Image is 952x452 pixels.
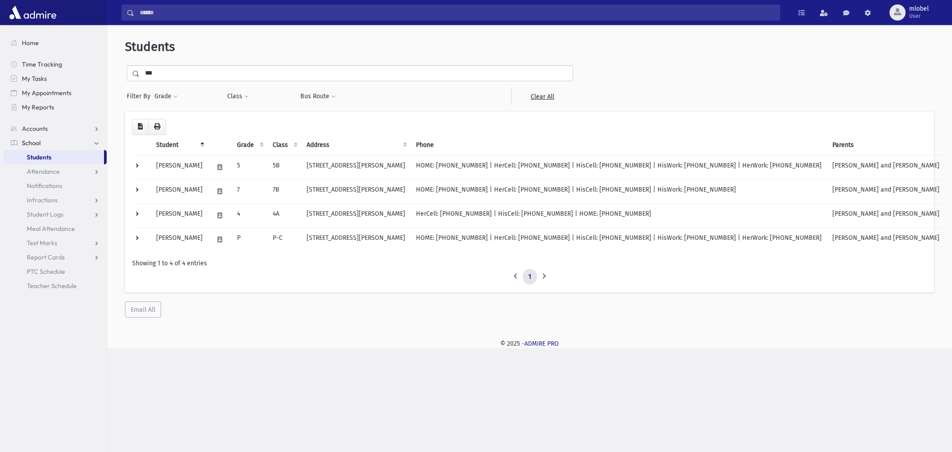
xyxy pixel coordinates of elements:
[827,227,945,251] td: [PERSON_NAME] and [PERSON_NAME]
[154,88,178,105] button: Grade
[22,75,47,83] span: My Tasks
[151,227,208,251] td: [PERSON_NAME]
[22,39,39,47] span: Home
[4,121,107,136] a: Accounts
[22,125,48,133] span: Accounts
[22,60,62,68] span: Time Tracking
[151,203,208,227] td: [PERSON_NAME]
[827,203,945,227] td: [PERSON_NAME] and [PERSON_NAME]
[511,88,573,105] a: Clear All
[27,196,58,204] span: Infractions
[4,57,107,71] a: Time Tracking
[411,135,827,155] th: Phone
[27,225,75,233] span: Meal Attendance
[4,250,107,264] a: Report Cards
[4,236,107,250] a: Test Marks
[411,203,827,227] td: HerCell: [PHONE_NUMBER] | HisCell: [PHONE_NUMBER] | HOME: [PHONE_NUMBER]
[300,88,336,105] button: Bus Route
[27,153,51,161] span: Students
[4,36,107,50] a: Home
[4,164,107,179] a: Attendance
[827,135,945,155] th: Parents
[27,253,65,261] span: Report Cards
[267,135,301,155] th: Class: activate to sort column ascending
[22,89,71,97] span: My Appointments
[132,119,149,135] button: CSV
[4,222,107,236] a: Meal Attendance
[4,193,107,207] a: Infractions
[148,119,166,135] button: Print
[4,264,107,279] a: PTC Schedule
[134,4,780,21] input: Search
[4,86,107,100] a: My Appointments
[232,179,267,203] td: 7
[523,269,537,285] a: 1
[125,39,175,54] span: Students
[267,227,301,251] td: P-C
[411,155,827,179] td: HOME: [PHONE_NUMBER] | HerCell: [PHONE_NUMBER] | HisCell: [PHONE_NUMBER] | HisWork: [PHONE_NUMBER...
[411,227,827,251] td: HOME: [PHONE_NUMBER] | HerCell: [PHONE_NUMBER] | HisCell: [PHONE_NUMBER] | HisWork: [PHONE_NUMBER...
[127,92,154,101] span: Filter By
[232,155,267,179] td: 5
[232,135,267,155] th: Grade: activate to sort column ascending
[27,282,77,290] span: Teacher Schedule
[909,13,929,20] span: User
[524,340,559,347] a: ADMIRE PRO
[267,203,301,227] td: 4A
[4,207,107,222] a: Student Logs
[232,203,267,227] td: 4
[151,179,208,203] td: [PERSON_NAME]
[22,103,54,111] span: My Reports
[125,301,161,318] button: Email All
[27,182,62,190] span: Notifications
[132,259,927,268] div: Showing 1 to 4 of 4 entries
[27,268,65,276] span: PTC Schedule
[301,227,411,251] td: [STREET_ADDRESS][PERSON_NAME]
[121,339,938,348] div: © 2025 -
[27,167,60,176] span: Attendance
[227,88,249,105] button: Class
[4,279,107,293] a: Teacher Schedule
[4,136,107,150] a: School
[7,4,58,21] img: AdmirePro
[151,135,208,155] th: Student: activate to sort column descending
[909,5,929,13] span: mlobel
[301,135,411,155] th: Address: activate to sort column ascending
[4,100,107,114] a: My Reports
[4,179,107,193] a: Notifications
[151,155,208,179] td: [PERSON_NAME]
[827,179,945,203] td: [PERSON_NAME] and [PERSON_NAME]
[4,71,107,86] a: My Tasks
[4,150,104,164] a: Students
[27,239,57,247] span: Test Marks
[301,179,411,203] td: [STREET_ADDRESS][PERSON_NAME]
[301,203,411,227] td: [STREET_ADDRESS][PERSON_NAME]
[411,179,827,203] td: HOME: [PHONE_NUMBER] | HerCell: [PHONE_NUMBER] | HisCell: [PHONE_NUMBER] | HisWork: [PHONE_NUMBER]
[301,155,411,179] td: [STREET_ADDRESS][PERSON_NAME]
[267,155,301,179] td: 5B
[22,139,41,147] span: School
[232,227,267,251] td: P
[27,210,63,218] span: Student Logs
[267,179,301,203] td: 7B
[827,155,945,179] td: [PERSON_NAME] and [PERSON_NAME]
